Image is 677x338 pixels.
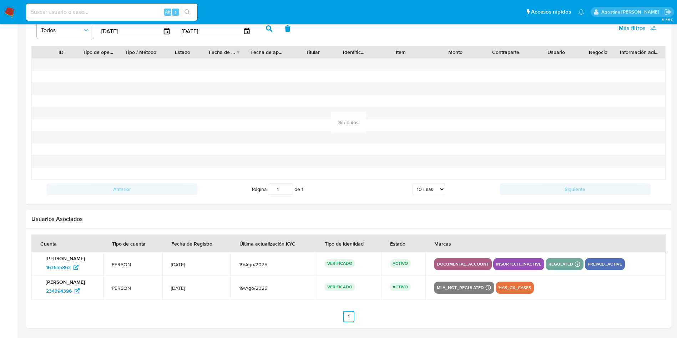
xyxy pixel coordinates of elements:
h2: Usuarios Asociados [31,216,666,223]
button: search-icon [180,7,194,17]
span: Accesos rápidos [531,8,571,16]
a: Salir [664,8,672,16]
p: agostina.faruolo@mercadolibre.com [601,9,662,15]
span: Alt [165,9,171,15]
span: s [175,9,177,15]
input: Buscar usuario o caso... [26,7,197,17]
a: Notificaciones [578,9,584,15]
span: 3.155.0 [662,17,673,22]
